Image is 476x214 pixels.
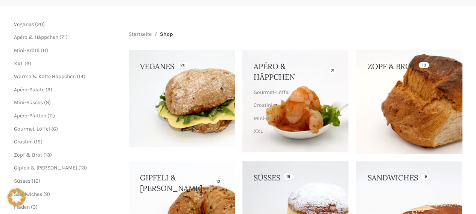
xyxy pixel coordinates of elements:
[14,60,23,67] a: XXL
[14,152,42,158] a: Zopf & Brot
[160,30,173,38] span: Shop
[14,73,76,80] a: Warme & Kalte Häppchen
[45,191,48,197] span: 9
[129,30,173,38] nav: Breadcrumb
[26,60,29,67] span: 6
[46,99,49,106] span: 9
[254,99,335,112] a: Crostini
[14,178,30,184] a: Süsses
[33,204,36,210] span: 3
[33,178,38,184] span: 16
[79,73,84,80] span: 14
[37,21,43,28] span: 20
[14,86,44,93] a: Apéro-Salate
[80,165,85,171] span: 13
[49,112,53,119] span: 11
[254,112,335,125] a: Mini-Brötli
[14,139,33,145] a: Crostini
[254,125,335,138] a: XXL
[14,99,43,106] a: Mini-Süsses
[47,86,50,93] span: 9
[14,21,34,28] a: Veganes
[14,112,46,119] a: Apéro-Platten
[129,30,152,38] a: Startseite
[14,126,50,132] a: Gourmet-Löffel
[14,165,77,171] a: Gipfeli & [PERSON_NAME]
[36,139,41,145] span: 15
[254,138,335,151] a: Warme & Kalte Häppchen
[53,126,56,132] span: 6
[43,47,46,54] span: 11
[254,86,335,99] a: Gourmet-Löffel
[14,47,40,54] a: Mini-Brötli
[14,34,58,40] a: Apéro & Häppchen
[45,152,50,158] span: 13
[61,34,66,40] span: 71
